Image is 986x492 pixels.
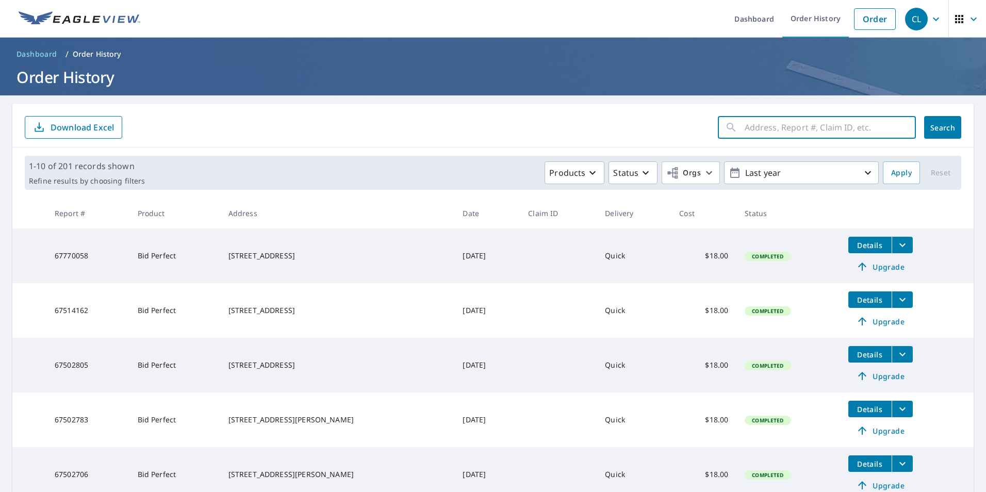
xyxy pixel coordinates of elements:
[848,237,892,253] button: detailsBtn-67770058
[848,346,892,363] button: detailsBtn-67502805
[854,8,896,30] a: Order
[549,167,585,179] p: Products
[46,283,129,338] td: 67514162
[454,392,520,447] td: [DATE]
[746,253,790,260] span: Completed
[746,417,790,424] span: Completed
[883,161,920,184] button: Apply
[848,455,892,472] button: detailsBtn-67502706
[662,161,720,184] button: Orgs
[741,164,862,182] p: Last year
[854,479,907,491] span: Upgrade
[520,198,597,228] th: Claim ID
[220,198,455,228] th: Address
[129,228,220,283] td: Bid Perfect
[228,305,447,316] div: [STREET_ADDRESS]
[12,46,974,62] nav: breadcrumb
[848,401,892,417] button: detailsBtn-67502783
[848,422,913,439] a: Upgrade
[19,11,140,27] img: EV Logo
[854,240,885,250] span: Details
[854,370,907,382] span: Upgrade
[46,198,129,228] th: Report #
[671,392,736,447] td: $18.00
[228,360,447,370] div: [STREET_ADDRESS]
[891,167,912,179] span: Apply
[854,459,885,469] span: Details
[671,228,736,283] td: $18.00
[129,392,220,447] td: Bid Perfect
[454,198,520,228] th: Date
[854,404,885,414] span: Details
[597,283,671,338] td: Quick
[746,362,790,369] span: Completed
[12,67,974,88] h1: Order History
[46,228,129,283] td: 67770058
[545,161,604,184] button: Products
[854,315,907,327] span: Upgrade
[46,392,129,447] td: 67502783
[848,368,913,384] a: Upgrade
[129,198,220,228] th: Product
[671,198,736,228] th: Cost
[892,401,913,417] button: filesDropdownBtn-67502783
[746,307,790,315] span: Completed
[854,424,907,437] span: Upgrade
[613,167,638,179] p: Status
[65,48,69,60] li: /
[736,198,840,228] th: Status
[17,49,57,59] span: Dashboard
[854,260,907,273] span: Upgrade
[724,161,879,184] button: Last year
[228,469,447,480] div: [STREET_ADDRESS][PERSON_NAME]
[848,258,913,275] a: Upgrade
[924,116,961,139] button: Search
[46,338,129,392] td: 67502805
[597,228,671,283] td: Quick
[666,167,701,179] span: Orgs
[454,338,520,392] td: [DATE]
[746,471,790,479] span: Completed
[29,176,145,186] p: Refine results by choosing filters
[454,283,520,338] td: [DATE]
[848,291,892,308] button: detailsBtn-67514162
[597,338,671,392] td: Quick
[892,455,913,472] button: filesDropdownBtn-67502706
[228,415,447,425] div: [STREET_ADDRESS][PERSON_NAME]
[932,123,953,133] span: Search
[73,49,121,59] p: Order History
[745,113,916,142] input: Address, Report #, Claim ID, etc.
[671,283,736,338] td: $18.00
[228,251,447,261] div: [STREET_ADDRESS]
[854,350,885,359] span: Details
[454,228,520,283] td: [DATE]
[12,46,61,62] a: Dashboard
[597,392,671,447] td: Quick
[597,198,671,228] th: Delivery
[609,161,658,184] button: Status
[29,160,145,172] p: 1-10 of 201 records shown
[892,237,913,253] button: filesDropdownBtn-67770058
[854,295,885,305] span: Details
[892,346,913,363] button: filesDropdownBtn-67502805
[129,338,220,392] td: Bid Perfect
[848,313,913,330] a: Upgrade
[671,338,736,392] td: $18.00
[51,122,114,133] p: Download Excel
[905,8,928,30] div: CL
[892,291,913,308] button: filesDropdownBtn-67514162
[129,283,220,338] td: Bid Perfect
[25,116,122,139] button: Download Excel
